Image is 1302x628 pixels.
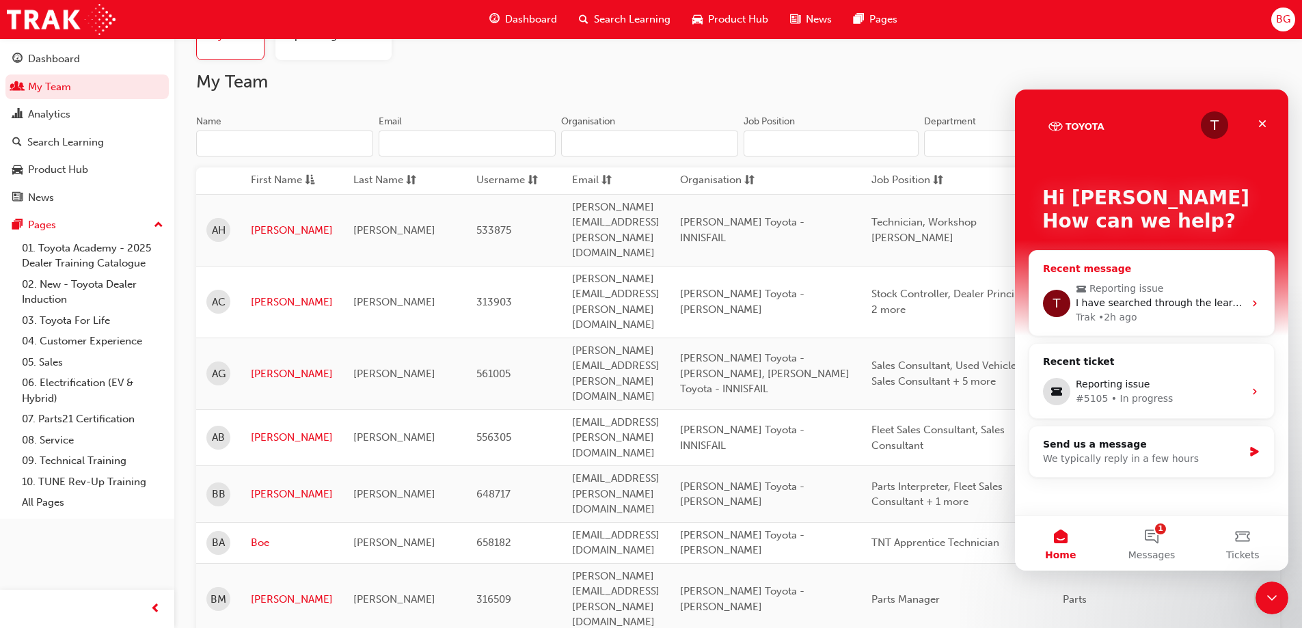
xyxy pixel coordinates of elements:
[251,430,333,446] a: [PERSON_NAME]
[871,480,1003,508] span: Parts Interpreter, Fleet Sales Consultant + 1 more
[871,424,1005,452] span: Fleet Sales Consultant, Sales Consultant
[353,536,435,549] span: [PERSON_NAME]
[744,115,795,128] div: Job Position
[212,223,226,238] span: AH
[708,12,768,27] span: Product Hub
[16,430,169,451] a: 08. Service
[5,213,169,238] button: Pages
[251,592,333,607] a: [PERSON_NAME]
[601,172,612,189] span: sorting-icon
[1271,8,1295,31] button: BG
[196,115,221,128] div: Name
[28,348,228,362] div: Send us a message
[305,172,315,189] span: asc-icon
[353,224,435,236] span: [PERSON_NAME]
[16,331,169,352] a: 04. Customer Experience
[353,488,435,500] span: [PERSON_NAME]
[572,416,660,459] span: [EMAIL_ADDRESS][PERSON_NAME][DOMAIN_NAME]
[251,295,333,310] a: [PERSON_NAME]
[16,372,169,409] a: 06. Electrification (EV & Hybrid)
[924,131,1099,156] input: Department
[680,172,742,189] span: Organisation
[353,296,435,308] span: [PERSON_NAME]
[379,115,402,128] div: Email
[1063,593,1087,605] span: Parts
[779,5,843,33] a: news-iconNews
[61,208,536,219] span: I have searched through the learning with each of them and I cannot find these two modules at all.
[91,426,182,481] button: Messages
[572,201,660,260] span: [PERSON_NAME][EMAIL_ADDRESS][PERSON_NAME][DOMAIN_NAME]
[476,296,512,308] span: 313903
[680,585,804,613] span: [PERSON_NAME] Toyota - [PERSON_NAME]
[353,172,429,189] button: Last Namesorting-icon
[572,273,660,331] span: [PERSON_NAME][EMAIL_ADDRESS][PERSON_NAME][DOMAIN_NAME]
[212,295,226,310] span: AC
[353,593,435,605] span: [PERSON_NAME]
[744,131,919,156] input: Job Position
[353,431,435,443] span: [PERSON_NAME]
[572,172,599,189] span: Email
[7,4,116,35] img: Trak
[790,11,800,28] span: news-icon
[5,130,169,155] a: Search Learning
[871,593,940,605] span: Parts Manager
[476,224,511,236] span: 533875
[182,426,273,481] button: Tickets
[12,53,23,66] span: guage-icon
[478,5,568,33] a: guage-iconDashboard
[681,5,779,33] a: car-iconProduct Hub
[16,274,169,310] a: 02. New - Toyota Dealer Induction
[476,172,525,189] span: Username
[196,131,373,156] input: Name
[379,131,556,156] input: Email
[16,352,169,373] a: 05. Sales
[594,12,670,27] span: Search Learning
[561,131,738,156] input: Organisation
[572,472,660,515] span: [EMAIL_ADDRESS][PERSON_NAME][DOMAIN_NAME]
[680,424,804,452] span: [PERSON_NAME] Toyota - INNISFAIL
[1256,582,1288,614] iframe: Intercom live chat
[854,11,864,28] span: pages-icon
[489,11,500,28] span: guage-icon
[12,109,23,121] span: chart-icon
[28,51,80,67] div: Dashboard
[5,44,169,213] button: DashboardMy TeamAnalyticsSearch LearningProduct HubNews
[28,265,245,282] div: Recent ticket
[476,368,511,380] span: 561005
[5,74,169,100] a: My Team
[843,5,908,33] a: pages-iconPages
[211,461,245,470] span: Tickets
[871,216,977,244] span: Technician, Workshop [PERSON_NAME]
[251,223,333,238] a: [PERSON_NAME]
[933,172,943,189] span: sorting-icon
[680,172,755,189] button: Organisationsorting-icon
[212,535,225,551] span: BA
[28,190,54,206] div: News
[28,162,88,178] div: Product Hub
[476,488,511,500] span: 648717
[83,221,122,235] div: • 2h ago
[476,431,511,443] span: 556305
[871,288,1038,316] span: Stock Controller, Dealer Principal + 2 more
[16,238,169,274] a: 01. Toyota Academy - 2025 Dealer Training Catalogue
[871,536,999,549] span: TNT Apprentice Technician
[353,368,435,380] span: [PERSON_NAME]
[28,217,56,233] div: Pages
[5,185,169,210] a: News
[476,593,511,605] span: 316509
[528,172,538,189] span: sorting-icon
[212,487,226,502] span: BB
[12,81,23,94] span: people-icon
[572,344,660,403] span: [PERSON_NAME][EMAIL_ADDRESS][PERSON_NAME][DOMAIN_NAME]
[871,359,1021,387] span: Sales Consultant, Used Vehicles Sales Consultant + 5 more
[30,461,61,470] span: Home
[251,172,302,189] span: First Name
[113,461,161,470] span: Messages
[235,22,260,46] div: Close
